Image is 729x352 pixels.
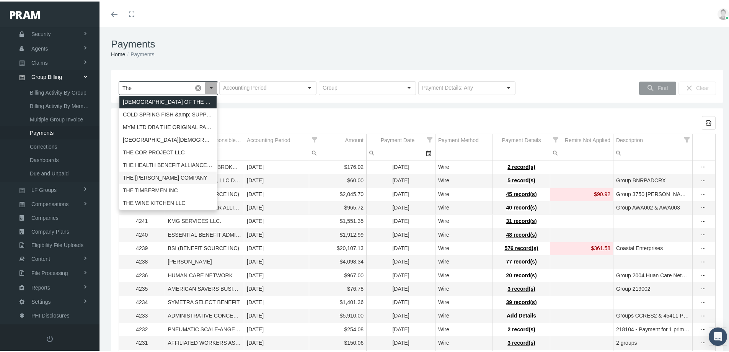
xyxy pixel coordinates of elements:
td: 4231 [119,335,165,349]
span: 2 record(s) [507,162,535,169]
div: Show Payment actions [697,243,709,251]
div: Show Payment actions [697,162,709,170]
td: [DATE] [244,281,309,294]
a: Home [111,50,125,56]
td: [DATE] [367,308,435,321]
span: 3 record(s) [507,338,535,344]
div: THE TIMBERMEN INC [119,183,217,195]
td: HUMAN CARE NETWORK [165,267,244,281]
td: Wire [435,267,493,281]
div: more [697,243,709,251]
td: 4233 [119,308,165,321]
img: PRAM_20_x_78.png [10,10,40,17]
td: Wire [435,213,493,227]
div: COLD SPRING FISH &amp; SUPPLY DBA: THE LOBSTER HOUSE [119,107,217,120]
div: $1,401.36 [312,297,364,305]
div: MYM LTD DBA THE ORIGINAL PANCAKE HOUSE [119,120,217,132]
div: Select [502,80,515,93]
div: more [697,257,709,265]
div: $1,551.35 [312,216,364,223]
td: [DATE] [367,159,435,173]
td: Column Payment Details [493,133,550,146]
span: Show filter options for column 'Amount' [312,136,317,141]
td: Wire [435,159,493,173]
td: [DATE] [244,213,309,227]
td: SYMETRA SELECT BENEFIT [165,295,244,308]
div: Payment Details [502,135,541,142]
span: Agents [31,41,48,54]
div: more [697,297,709,305]
div: $965.72 [312,203,364,210]
td: Wire [435,227,493,240]
span: Company Plans [31,224,69,237]
span: 40 record(s) [506,203,537,209]
h1: Payments [111,37,723,49]
span: Companies [31,210,59,223]
span: 2 record(s) [507,325,535,331]
td: 218104 - Payment for 1 primary for [DATE] and [DATE] [613,321,693,335]
span: 48 record(s) [506,230,537,236]
span: 31 record(s) [506,216,537,223]
td: [DATE] [244,200,309,213]
td: Filter cell [550,146,613,159]
span: 39 record(s) [506,298,537,304]
td: Wire [435,173,493,186]
span: 5 record(s) [507,176,535,182]
td: 4235 [119,281,165,294]
td: 4232 [119,321,165,335]
span: Content [31,251,50,264]
td: Column Remits Not Applied [550,133,613,146]
div: $60.00 [312,175,364,183]
td: 4238 [119,254,165,267]
td: Wire [435,240,493,254]
span: Dashboards [30,152,59,165]
td: Wire [435,295,493,308]
div: $176.02 [312,162,364,169]
span: Settings [31,294,51,307]
div: $967.00 [312,270,364,278]
td: [DATE] [367,267,435,281]
span: Reports [31,280,50,293]
td: [DATE] [244,159,309,173]
div: Show Payment actions [697,324,709,332]
td: 4241 [119,213,165,227]
td: AFFILIATED WORKERS ASSOCIATION [165,335,244,349]
span: Corrections [30,139,57,152]
div: $90.92 [553,189,610,196]
div: $20,107.13 [312,243,364,250]
td: AMERICAN SAVERS BUSINESS ALLIANCE - AMSBA [165,281,244,294]
td: BSI (BENEFIT SOURCE INC) [165,240,244,254]
td: Filter cell [613,146,693,159]
div: $5,910.00 [312,311,364,318]
td: [DATE] [367,295,435,308]
span: 77 record(s) [506,257,537,263]
td: Wire [435,254,493,267]
div: Show Payment actions [697,230,709,237]
div: more [697,162,709,170]
span: LF Groups [31,182,57,195]
div: THE [PERSON_NAME] COMPANY [119,170,217,183]
span: Payments [30,125,54,138]
div: Show Payment actions [697,203,709,210]
input: Filter cell [550,146,613,158]
span: Show filter options for column 'Description' [684,136,690,141]
div: Payment Date [381,135,415,142]
td: Column Accounting Period [244,133,309,146]
td: Wire [435,308,493,321]
div: Select [422,146,435,158]
td: [DATE] [367,227,435,240]
span: Eligibility File Uploads [31,237,83,250]
td: [DATE] [367,321,435,335]
div: Accounting Period [247,135,290,142]
div: more [697,216,709,224]
td: ADMINISTRATIVE CONCEPTS INC (ACI) [165,308,244,321]
td: [DATE] [244,335,309,349]
div: $2,045.70 [312,189,364,196]
div: Remits Not Applied [565,135,610,142]
td: [DATE] [367,240,435,254]
td: [DATE] [367,173,435,186]
span: PHI Disclosures [31,308,70,321]
div: Data grid toolbar [119,115,716,128]
span: 3 record(s) [507,284,535,290]
td: Group 2004 Huan Care Network - Payment taken from surplus account [613,267,693,281]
